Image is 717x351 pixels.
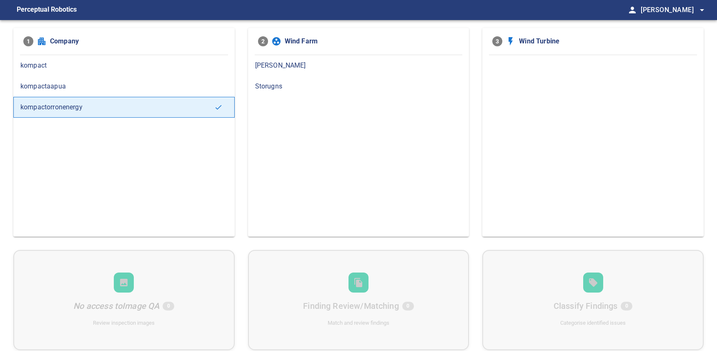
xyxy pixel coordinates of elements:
[248,55,469,76] div: [PERSON_NAME]
[13,55,235,76] div: kompact
[255,81,462,91] span: Storugns
[519,36,694,46] span: Wind Turbine
[20,81,228,91] span: kompactaapua
[641,4,707,16] span: [PERSON_NAME]
[13,97,235,118] div: kompactorronenergy
[255,61,462,71] span: [PERSON_NAME]
[258,36,268,46] span: 2
[697,5,707,15] span: arrow_drop_down
[637,2,707,18] button: [PERSON_NAME]
[20,102,214,112] span: kompactorronenergy
[492,36,502,46] span: 3
[13,76,235,97] div: kompactaapua
[248,76,469,97] div: Storugns
[50,36,225,46] span: Company
[627,5,637,15] span: person
[20,61,228,71] span: kompact
[23,36,33,46] span: 1
[285,36,459,46] span: Wind Farm
[17,3,77,17] figcaption: Perceptual Robotics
